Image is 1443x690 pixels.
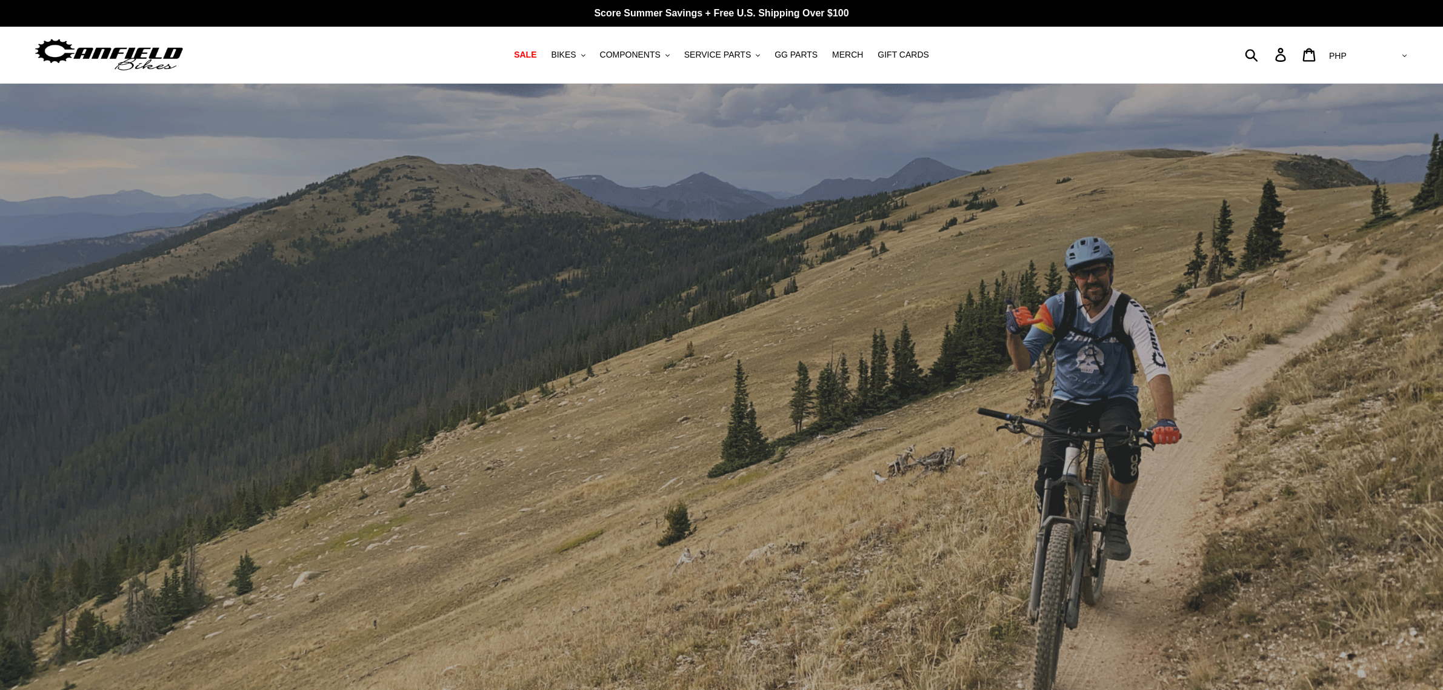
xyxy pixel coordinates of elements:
[871,47,935,63] a: GIFT CARDS
[545,47,591,63] button: BIKES
[508,47,542,63] a: SALE
[33,36,185,74] img: Canfield Bikes
[551,50,576,60] span: BIKES
[594,47,676,63] button: COMPONENTS
[678,47,766,63] button: SERVICE PARTS
[878,50,929,60] span: GIFT CARDS
[832,50,863,60] span: MERCH
[826,47,869,63] a: MERCH
[684,50,751,60] span: SERVICE PARTS
[514,50,536,60] span: SALE
[775,50,818,60] span: GG PARTS
[768,47,824,63] a: GG PARTS
[1251,41,1282,68] input: Search
[600,50,661,60] span: COMPONENTS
